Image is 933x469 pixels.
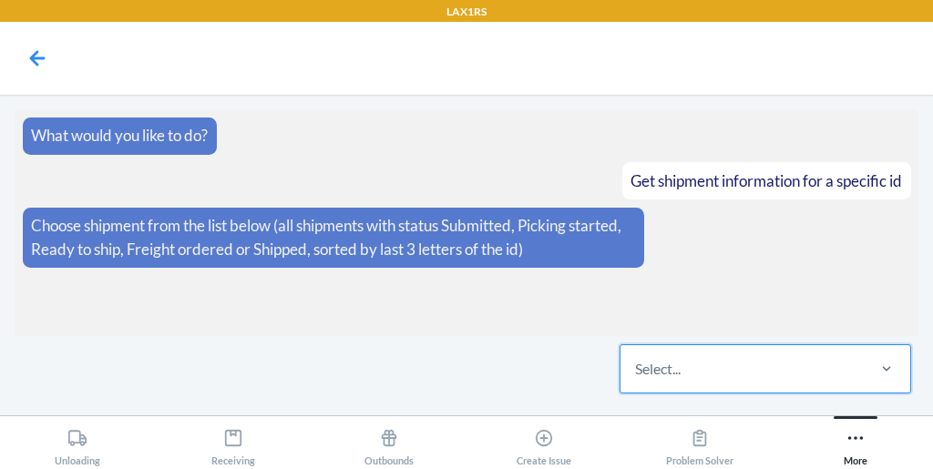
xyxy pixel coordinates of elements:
[211,421,255,466] div: Receiving
[777,416,933,466] button: More
[446,4,487,20] p: LAX1RS
[635,358,681,380] div: Select...
[364,421,414,466] div: Outbounds
[517,421,571,466] div: Create Issue
[666,421,733,466] div: Problem Solver
[631,171,902,190] span: Get shipment information for a specific id
[311,416,466,466] button: Outbounds
[844,421,867,466] div: More
[156,416,312,466] button: Receiving
[31,124,208,148] p: What would you like to do?
[466,416,622,466] button: Create Issue
[31,214,636,260] p: Choose shipment from the list below (all shipments with status Submitted, Picking started, Ready ...
[55,421,100,466] div: Unloading
[622,416,778,466] button: Problem Solver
